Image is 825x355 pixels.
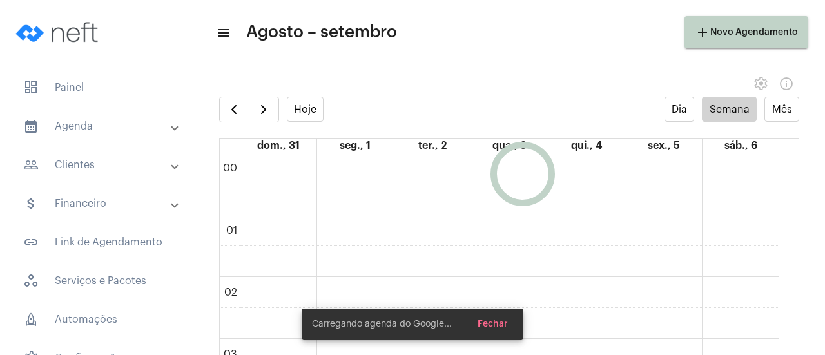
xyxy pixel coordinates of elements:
span: sidenav icon [23,80,39,95]
span: Link de Agendamento [13,227,180,258]
mat-icon: add [695,24,710,40]
mat-icon: Info [779,76,794,91]
a: 2 de setembro de 2025 [416,139,449,153]
div: 00 [220,162,240,174]
button: Novo Agendamento [684,16,808,48]
a: 1 de setembro de 2025 [337,139,373,153]
button: Próximo Semana [249,97,279,122]
span: sidenav icon [23,312,39,327]
mat-panel-title: Agenda [23,119,172,134]
button: Dia [665,97,695,122]
a: 4 de setembro de 2025 [568,139,605,153]
button: Mês [764,97,799,122]
mat-icon: sidenav icon [23,119,39,134]
span: sidenav icon [23,273,39,289]
button: Semana Anterior [219,97,249,122]
button: Hoje [287,97,324,122]
span: Serviços e Pacotes [13,265,180,296]
a: 31 de agosto de 2025 [255,139,302,153]
button: Info [773,71,799,97]
mat-expansion-panel-header: sidenav iconClientes [8,149,193,180]
mat-expansion-panel-header: sidenav iconFinanceiro [8,188,193,219]
div: 01 [224,225,240,236]
mat-expansion-panel-header: sidenav iconAgenda [8,111,193,142]
span: Novo Agendamento [695,28,798,37]
a: 5 de setembro de 2025 [645,139,683,153]
mat-panel-title: Financeiro [23,196,172,211]
span: Painel [13,72,180,103]
span: Carregando agenda do Google... [312,318,452,331]
mat-icon: sidenav icon [23,157,39,173]
span: Fechar [478,320,508,329]
button: Fechar [467,312,518,336]
span: Automações [13,304,180,335]
button: Semana [702,97,757,122]
div: 02 [222,287,240,298]
mat-icon: sidenav icon [23,235,39,250]
span: settings [753,76,768,91]
a: 3 de setembro de 2025 [490,139,529,153]
mat-panel-title: Clientes [23,157,172,173]
img: logo-neft-novo-2.png [10,6,107,58]
mat-icon: sidenav icon [217,25,229,41]
span: Agosto – setembro [246,22,397,43]
mat-icon: sidenav icon [23,196,39,211]
a: 6 de setembro de 2025 [722,139,760,153]
button: settings [748,71,773,97]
